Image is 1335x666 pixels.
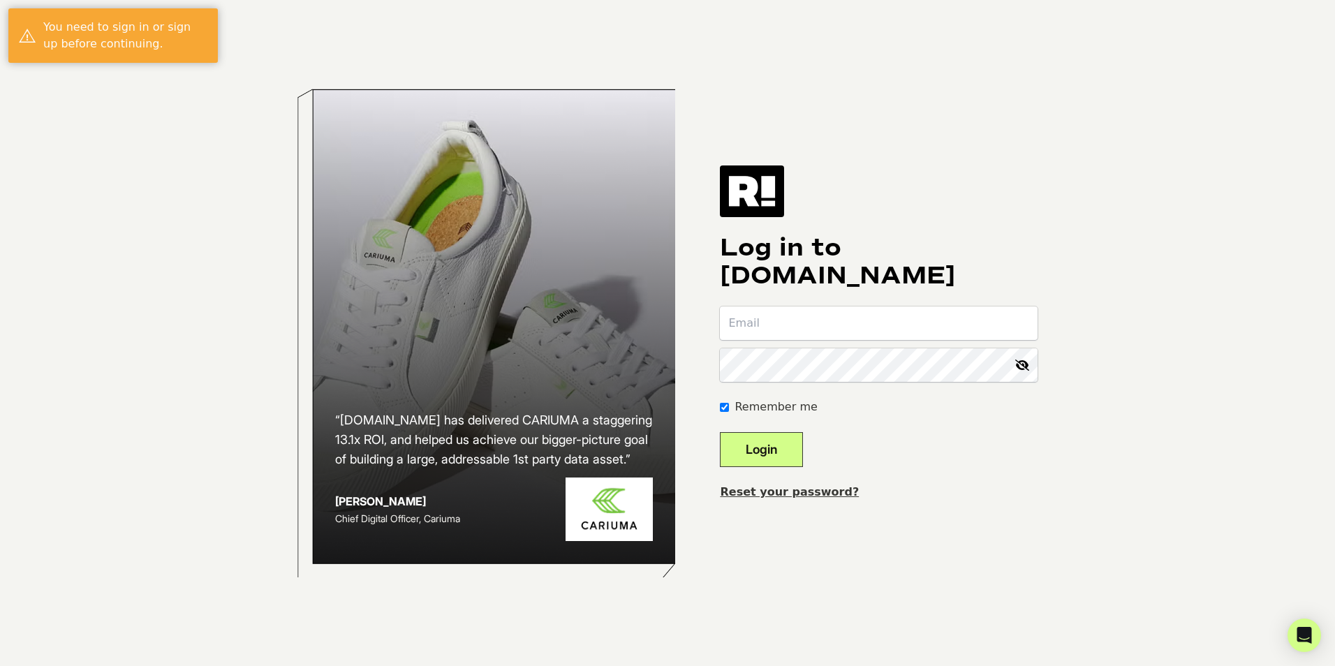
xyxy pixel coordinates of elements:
label: Remember me [735,399,817,415]
div: You need to sign in or sign up before continuing. [43,19,207,52]
h2: “[DOMAIN_NAME] has delivered CARIUMA a staggering 13.1x ROI, and helped us achieve our bigger-pic... [335,410,654,469]
strong: [PERSON_NAME] [335,494,426,508]
img: Cariuma [566,478,653,541]
a: Reset your password? [720,485,859,498]
span: Chief Digital Officer, Cariuma [335,512,460,524]
h1: Log in to [DOMAIN_NAME] [720,234,1038,290]
img: Retention.com [720,165,784,217]
input: Email [720,306,1038,340]
div: Open Intercom Messenger [1288,619,1321,652]
button: Login [720,432,803,467]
